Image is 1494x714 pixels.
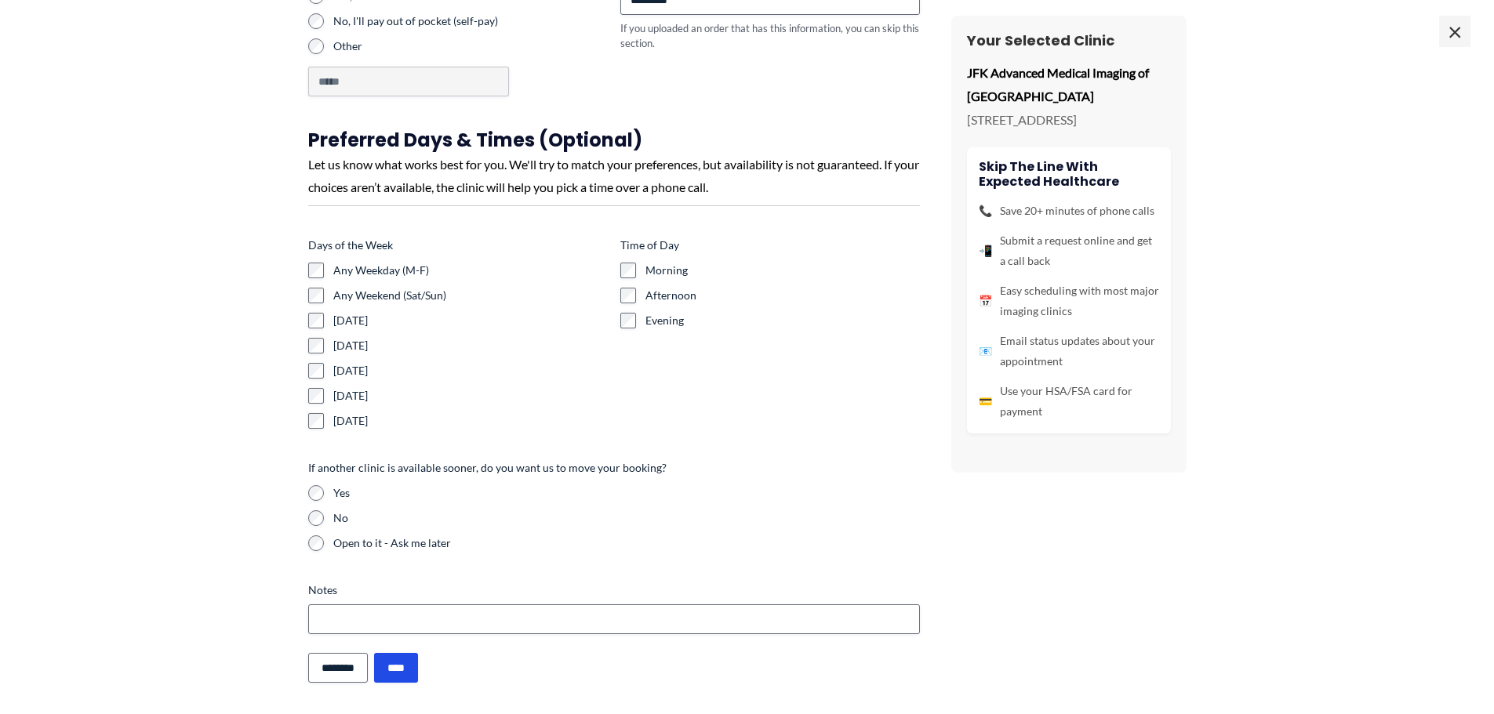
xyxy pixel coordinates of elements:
[333,363,608,379] label: [DATE]
[979,159,1159,189] h4: Skip the line with Expected Healthcare
[979,331,1159,371] li: Email status updates about your appointment
[333,313,608,328] label: [DATE]
[308,67,509,96] input: Other Choice, please specify
[967,61,1171,107] p: JFK Advanced Medical Imaging of [GEOGRAPHIC_DATA]
[645,313,920,328] label: Evening
[333,388,608,404] label: [DATE]
[1439,16,1470,47] span: ×
[979,291,992,311] span: 📅
[967,108,1171,132] p: [STREET_ADDRESS]
[308,582,920,598] label: Notes
[333,485,920,501] label: Yes
[333,13,608,29] label: No, I'll pay out of pocket (self-pay)
[620,237,679,253] legend: Time of Day
[979,230,1159,271] li: Submit a request online and get a call back
[333,288,608,303] label: Any Weekend (Sat/Sun)
[967,31,1171,49] h3: Your Selected Clinic
[645,263,920,278] label: Morning
[979,281,1159,321] li: Easy scheduling with most major imaging clinics
[333,338,608,353] label: [DATE]
[308,153,920,199] div: Let us know what works best for you. We'll try to match your preferences, but availability is not...
[620,21,920,50] div: If you uploaded an order that has this information, you can skip this section.
[333,263,608,278] label: Any Weekday (M-F)
[979,381,1159,422] li: Use your HSA/FSA card for payment
[979,201,1159,221] li: Save 20+ minutes of phone calls
[979,241,992,261] span: 📲
[333,38,608,54] label: Other
[308,237,393,253] legend: Days of the Week
[645,288,920,303] label: Afternoon
[979,391,992,411] span: 💳
[333,413,608,429] label: [DATE]
[979,341,992,361] span: 📧
[979,201,992,221] span: 📞
[308,128,920,152] h3: Preferred Days & Times (Optional)
[333,510,920,526] label: No
[333,535,920,551] label: Open to it - Ask me later
[308,460,667,476] legend: If another clinic is available sooner, do you want us to move your booking?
